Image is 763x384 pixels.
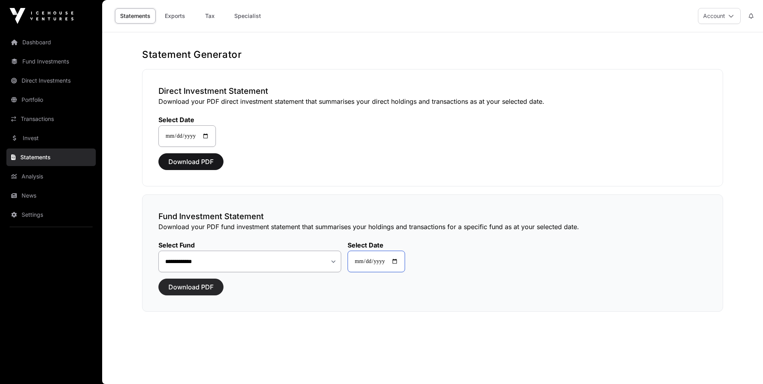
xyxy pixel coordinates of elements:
a: Settings [6,206,96,224]
a: Invest [6,129,96,147]
label: Select Date [158,116,216,124]
a: Analysis [6,168,96,185]
a: Fund Investments [6,53,96,70]
a: Portfolio [6,91,96,109]
label: Select Date [348,241,405,249]
img: Icehouse Ventures Logo [10,8,73,24]
a: Specialist [229,8,266,24]
a: Tax [194,8,226,24]
p: Download your PDF fund investment statement that summarises your holdings and transactions for a ... [158,222,707,232]
h1: Statement Generator [142,48,723,61]
label: Select Fund [158,241,341,249]
a: News [6,187,96,204]
a: Download PDF [158,287,223,295]
button: Account [698,8,741,24]
button: Download PDF [158,279,223,295]
span: Download PDF [168,157,213,166]
iframe: Chat Widget [723,346,763,384]
a: Statements [115,8,156,24]
h3: Direct Investment Statement [158,85,707,97]
button: Download PDF [158,153,223,170]
span: Download PDF [168,282,213,292]
p: Download your PDF direct investment statement that summarises your direct holdings and transactio... [158,97,707,106]
a: Exports [159,8,191,24]
a: Transactions [6,110,96,128]
a: Direct Investments [6,72,96,89]
h3: Fund Investment Statement [158,211,707,222]
a: Statements [6,148,96,166]
a: Dashboard [6,34,96,51]
a: Download PDF [158,161,223,169]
